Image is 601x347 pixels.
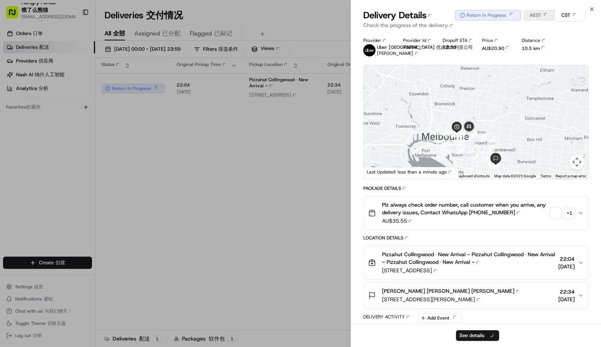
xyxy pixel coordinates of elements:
button: Pizzahut Collingwood · New Arrival ~ Pizzahut Collingwood · New Arrival ~ Pizzahut Collingwood · ... [364,246,588,280]
div: Last Updated: less than a minute ago [364,167,459,179]
div: 21 [480,133,488,141]
div: 22 [469,131,477,140]
button: CST [555,10,585,21]
div: + 1 [564,208,575,218]
a: 💻API Documentation [61,167,126,181]
div: 18 [484,154,492,162]
button: Map camera controls [569,154,585,170]
span: [PERSON_NAME] [24,139,62,145]
a: 📗Knowledge Base [5,167,61,181]
span: 8月7日 [68,139,82,145]
span: Pylon [76,189,92,195]
span: Plz always check order number, call customer when you arrive, any delivery issues, Contact WhatsA... [382,201,547,217]
div: We're available if you need us! [34,80,105,87]
img: uber-new-logo.jpeg [363,44,375,56]
div: Dropoff ETA [443,37,470,43]
span: AU$35.55 [382,217,547,225]
a: Terms [540,174,551,178]
span: Map data ©2025 Google [494,174,536,178]
div: 10 [470,152,479,161]
div: 9 [465,148,473,157]
span: • [63,139,66,145]
div: 💻 [64,171,71,177]
button: 75E04 [403,44,426,53]
button: Return In Progress [455,10,521,21]
span: 优步澳大利亚公司 [436,44,473,50]
div: 5 [453,129,461,137]
span: • [25,118,28,124]
div: 8 [456,146,465,154]
div: Package Details [363,185,589,194]
img: Nash [8,8,23,23]
span: [PERSON_NAME] [PERSON_NAME] [PERSON_NAME] [382,287,523,296]
span: 8月15日 [29,118,47,124]
div: Past conversations [8,99,49,105]
img: 1736555255976-a54dd68f-1ca7-489b-9aae-adbdc363a1c4 [8,73,21,87]
div: 10.5 km [522,44,549,53]
span: Uber [GEOGRAPHIC_DATA] [377,44,473,50]
div: 20 [487,137,495,145]
div: Provider Id [403,37,430,43]
button: Plz always check order number, call customer when you arrive, any delivery issues, Contact WhatsA... [364,196,588,230]
span: [STREET_ADDRESS] [382,267,555,275]
span: 22:34 [558,288,575,296]
span: [PERSON_NAME] [377,50,422,56]
img: 1727276513143-84d647e1-66c0-4f92-a045-3c9f9f5dfd92 [16,73,30,87]
span: Knowledge Base [15,170,58,178]
div: Distance [522,37,549,43]
a: Report a map error [556,174,586,178]
button: +1 [550,208,575,218]
div: 11 [480,154,488,162]
div: Provider [363,37,391,43]
img: 1736555255976-a54dd68f-1ca7-489b-9aae-adbdc363a1c4 [15,139,21,145]
div: Location Details [363,235,589,243]
div: 7 [456,139,464,147]
button: AEST [524,10,555,21]
div: Start new chat [34,73,125,80]
div: Price [482,37,509,43]
span: [DATE] [558,263,575,270]
div: 22:56 [443,44,470,50]
div: AU$20.90 [482,44,509,53]
span: [STREET_ADDRESS][PERSON_NAME] [382,296,523,304]
span: 22:04 [558,255,575,263]
div: 2 [439,127,447,135]
input: Clear [20,49,126,57]
button: See all [118,98,139,107]
div: 1 [433,127,441,135]
a: Powered byPylon [54,189,92,195]
button: Start new chat [130,75,139,84]
div: 19 [486,145,494,153]
p: Welcome 👋 [8,31,139,43]
button: Keyboard shortcuts [457,173,490,179]
button: Add Event [418,313,462,323]
span: Pizzahut Collingwood · New Arrival ~ Pizzahut Collingwood · New Arrival ~ Pizzahut Collingwood · ... [382,251,555,267]
div: 📗 [8,171,14,177]
div: 6 [457,130,465,138]
div: 4 [451,129,459,137]
span: Delivery Details [363,9,435,21]
span: API Documentation [72,170,122,178]
img: Asif Zaman Khan [8,132,20,144]
button: [PERSON_NAME] [PERSON_NAME] [PERSON_NAME][STREET_ADDRESS][PERSON_NAME]22:34[DATE] [364,283,588,308]
div: Delivery Activity [363,314,413,322]
span: [DATE] [558,296,575,303]
button: See details [456,330,499,341]
div: 3 [442,128,451,136]
p: Check the progress of the delivery. [363,21,589,30]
